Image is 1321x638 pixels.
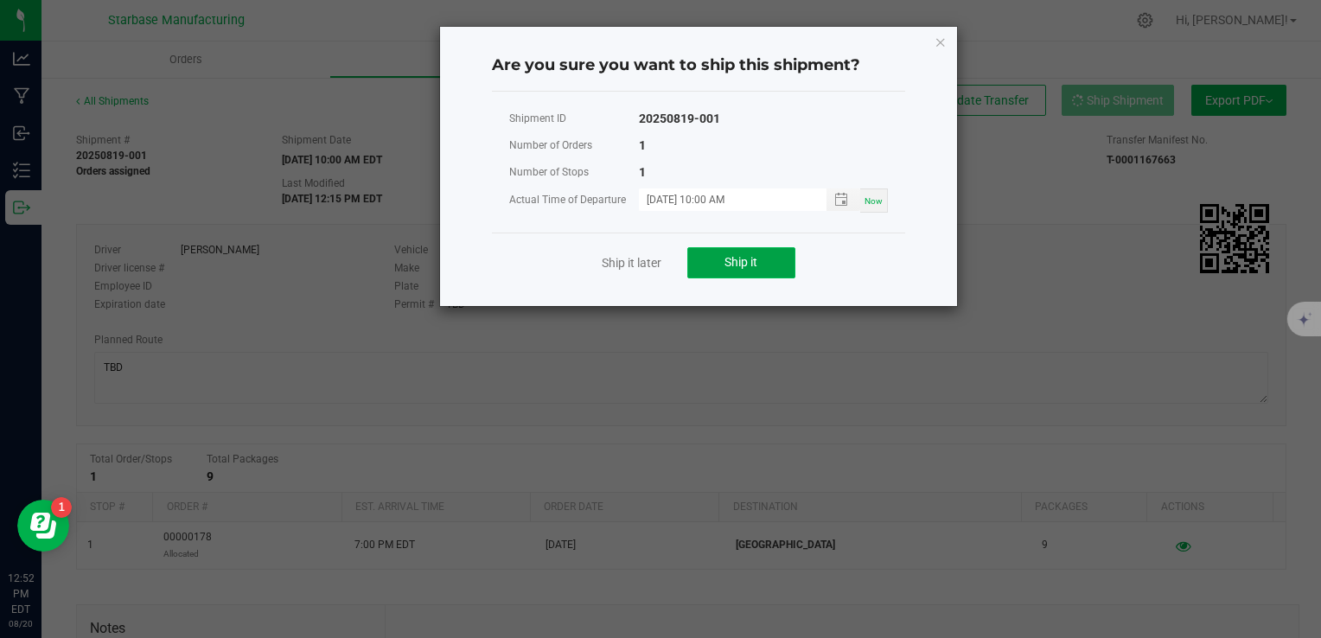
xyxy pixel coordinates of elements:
button: Ship it [687,247,795,278]
input: MM/dd/yyyy HH:MM a [639,188,808,210]
div: Number of Orders [509,135,639,156]
div: 20250819-001 [639,108,720,130]
div: Actual Time of Departure [509,189,639,211]
span: Ship it [724,255,757,269]
div: Number of Stops [509,162,639,183]
span: Now [865,196,883,206]
iframe: Resource center unread badge [51,497,72,518]
iframe: Resource center [17,500,69,552]
h4: Are you sure you want to ship this shipment? [492,54,905,77]
div: 1 [639,162,646,183]
div: 1 [639,135,646,156]
span: Toggle popup [826,188,860,210]
a: Ship it later [602,254,661,271]
button: Close [935,31,947,52]
div: Shipment ID [509,108,639,130]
